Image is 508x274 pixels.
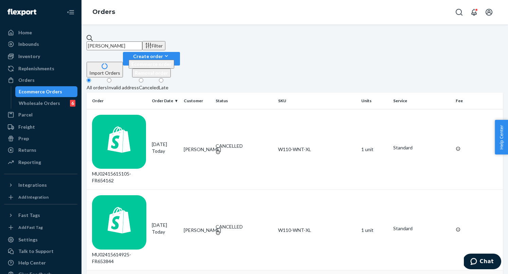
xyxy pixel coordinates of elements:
p: Standard [393,144,450,151]
div: Canceled [139,84,159,91]
div: Add Integration [18,194,49,200]
div: Integrations [18,182,47,188]
div: Invalid address [107,84,139,91]
p: Today [152,148,178,154]
button: Fast Tags [4,210,77,221]
div: Inventory [18,53,40,60]
div: All orders [87,84,107,91]
a: Add Fast Tag [4,223,77,232]
th: Status [213,93,275,109]
a: Help Center [4,257,77,268]
div: Talk to Support [18,248,54,255]
button: Help Center [495,120,508,154]
a: Home [4,27,77,38]
td: 1 unit [359,190,391,271]
button: Import Orders [87,62,123,77]
th: Fee [453,93,503,109]
button: Open notifications [467,5,481,19]
button: Removal order [132,69,171,77]
div: Filter [145,42,163,49]
a: Wholesale Orders6 [15,98,78,109]
button: Filter [142,41,165,50]
input: Invalid address [107,78,111,83]
div: Returns [18,147,36,153]
div: Late [159,84,168,91]
div: Customer [184,98,210,104]
td: 1 unit [359,109,391,190]
a: Prep [4,133,77,144]
a: Orders [92,8,115,16]
input: All orders [87,78,91,83]
a: Ecommerce Orders [15,86,78,97]
td: [PERSON_NAME] [181,109,213,190]
input: Search orders [87,41,142,50]
button: Close Navigation [64,5,77,19]
div: CANCELLED [216,223,273,230]
a: Orders [4,75,77,86]
button: Talk to Support [4,246,77,257]
div: 6 [70,100,75,107]
div: Replenishments [18,65,54,72]
div: MU02415614925-FR653844 [92,195,146,265]
div: Ecommerce Orders [19,88,62,95]
span: Ecommerce order [131,61,171,67]
div: Wholesale Orders [19,100,60,107]
button: Ecommerce order [129,60,174,69]
th: Units [359,93,391,109]
input: Canceled [139,78,143,83]
a: Reporting [4,157,77,168]
th: SKU [275,93,359,109]
a: Freight [4,122,77,132]
div: [DATE] [152,222,178,235]
div: Orders [18,77,35,84]
iframe: Opens a widget where you can chat to one of our agents [464,254,501,271]
button: Open account menu [482,5,496,19]
img: Flexport logo [7,9,36,16]
a: Settings [4,234,77,245]
div: W110-WNT-XL [278,146,356,153]
span: Removal order [135,70,168,76]
div: Prep [18,135,29,142]
div: Home [18,29,32,36]
p: Standard [393,225,450,232]
button: Create orderEcommerce orderRemoval order [123,52,180,66]
a: Replenishments [4,63,77,74]
th: Service [391,93,453,109]
a: Parcel [4,109,77,120]
div: Help Center [18,259,46,266]
p: Today [152,229,178,235]
th: Order [87,93,149,109]
div: [DATE] [152,141,178,154]
a: Inventory [4,51,77,62]
button: Integrations [4,180,77,190]
th: Order Date [149,93,181,109]
button: Open Search Box [452,5,466,19]
div: Create order [129,53,174,60]
input: Late [159,78,163,83]
ol: breadcrumbs [87,2,121,22]
div: Parcel [18,111,33,118]
div: Freight [18,124,35,130]
div: CANCELLED [216,143,273,149]
a: Add Integration [4,193,77,201]
div: MU02415615105-FR654162 [92,115,146,184]
a: Inbounds [4,39,77,50]
div: Reporting [18,159,41,166]
a: Returns [4,145,77,156]
td: [PERSON_NAME] [181,190,213,271]
div: Fast Tags [18,212,40,219]
div: Inbounds [18,41,39,48]
div: Settings [18,236,38,243]
div: Add Fast Tag [18,224,43,230]
div: W110-WNT-XL [278,227,356,234]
